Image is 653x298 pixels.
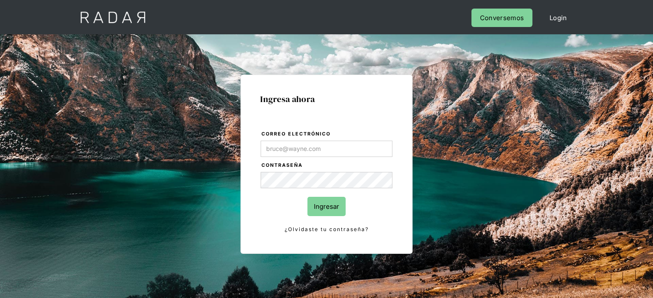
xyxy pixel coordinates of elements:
label: Contraseña [261,161,392,170]
input: bruce@wayne.com [261,141,392,157]
input: Ingresar [307,197,346,216]
a: Conversemos [471,9,532,27]
a: ¿Olvidaste tu contraseña? [261,225,392,234]
form: Login Form [260,129,393,234]
h1: Ingresa ahora [260,94,393,104]
a: Login [541,9,576,27]
label: Correo electrónico [261,130,392,138]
